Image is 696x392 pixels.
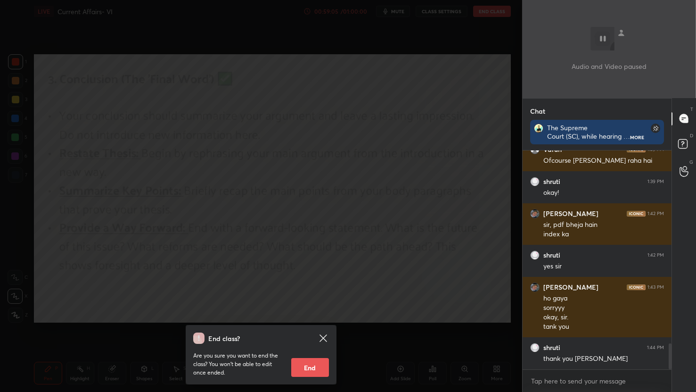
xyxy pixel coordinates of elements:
img: aaa48fc7e97641ab884367ba63fe22e5.jpg [530,177,540,186]
h4: End class? [208,334,240,343]
div: thank you [PERSON_NAME] [543,354,664,364]
h6: [PERSON_NAME] [543,283,598,292]
img: iconic-dark.1390631f.png [627,284,646,290]
div: 1:43 PM [647,284,664,290]
div: 1:39 PM [647,179,664,184]
div: 1:42 PM [647,252,664,258]
p: Are you sure you want to end the class? You won’t be able to edit once ended. [193,351,284,377]
div: 1:42 PM [647,211,664,217]
div: okay, sir. [543,313,664,322]
div: okay! [543,188,664,198]
h6: shruti [543,343,560,352]
div: 1:39 PM [647,147,664,152]
button: End [291,358,329,377]
div: sir, pdf bheja hain [543,220,664,230]
div: grid [523,150,671,369]
div: 1:44 PM [647,345,664,350]
img: 0dcb65ff29644486a403f3291a36d001.jpg [530,209,540,218]
img: aaa48fc7e97641ab884367ba63fe22e5.jpg [530,343,540,352]
div: index ka [543,230,664,239]
div: Ofcourse [PERSON_NAME] raha hai [543,156,664,166]
div: The Supreme Court (SC), while hearing a case against comedians for derogatory remarks, observed t... [547,124,630,141]
h6: Varun [543,145,562,154]
div: sorryyy [543,303,664,313]
h6: [PERSON_NAME] [543,209,598,218]
p: D [690,132,693,139]
h6: shruti [543,177,560,186]
div: More [630,134,644,141]
p: G [689,158,693,166]
div: ho gaya [543,294,664,303]
img: aaa48fc7e97641ab884367ba63fe22e5.jpg [530,250,540,260]
img: iconic-dark.1390631f.png [627,147,646,152]
div: yes sir [543,262,664,271]
img: 0dcb65ff29644486a403f3291a36d001.jpg [530,283,540,292]
p: T [690,106,693,113]
p: Chat [523,99,553,124]
img: cbb332b380cd4d0a9bcabf08f684c34f.jpg [534,124,543,133]
div: tank you [543,322,664,332]
img: iconic-dark.1390631f.png [627,211,646,217]
h6: shruti [543,251,560,259]
p: Audio and Video paused [572,61,647,71]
